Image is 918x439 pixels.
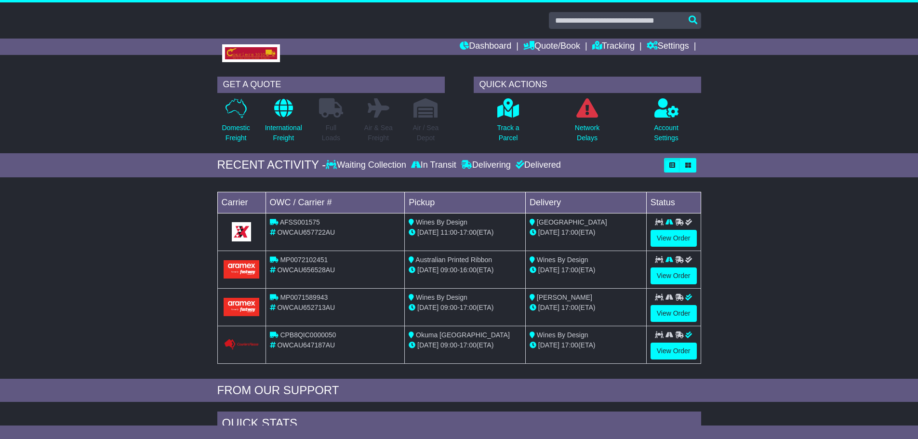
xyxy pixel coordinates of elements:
[221,98,250,148] a: DomesticFreight
[280,256,328,264] span: MP0072102451
[538,266,559,274] span: [DATE]
[326,160,408,171] div: Waiting Collection
[265,123,302,143] p: International Freight
[574,98,600,148] a: NetworkDelays
[224,298,260,316] img: Aramex.png
[561,266,578,274] span: 17:00
[364,123,393,143] p: Air & Sea Freight
[530,265,642,275] div: (ETA)
[417,228,439,236] span: [DATE]
[416,331,510,339] span: Okuma [GEOGRAPHIC_DATA]
[266,192,405,213] td: OWC / Carrier #
[280,293,328,301] span: MP0071589943
[232,222,251,241] img: GetCarrierServiceLogo
[575,123,599,143] p: Network Delays
[224,260,260,278] img: Aramex.png
[409,227,521,238] div: - (ETA)
[647,39,689,55] a: Settings
[217,158,326,172] div: RECENT ACTIVITY -
[409,303,521,313] div: - (ETA)
[530,340,642,350] div: (ETA)
[537,331,588,339] span: Wines By Design
[460,304,477,311] span: 17:00
[280,331,336,339] span: CPB8QIC0000050
[409,340,521,350] div: - (ETA)
[651,343,697,359] a: View Order
[222,123,250,143] p: Domestic Freight
[474,77,701,93] div: QUICK ACTIONS
[523,39,580,55] a: Quote/Book
[277,266,335,274] span: OWCAU656528AU
[440,341,457,349] span: 09:00
[538,341,559,349] span: [DATE]
[530,227,642,238] div: (ETA)
[513,160,561,171] div: Delivered
[525,192,646,213] td: Delivery
[537,256,588,264] span: Wines By Design
[537,293,592,301] span: [PERSON_NAME]
[651,230,697,247] a: View Order
[277,304,335,311] span: OWCAU652713AU
[460,228,477,236] span: 17:00
[460,39,511,55] a: Dashboard
[530,303,642,313] div: (ETA)
[405,192,526,213] td: Pickup
[416,218,467,226] span: Wines By Design
[217,412,701,438] div: Quick Stats
[538,228,559,236] span: [DATE]
[460,341,477,349] span: 17:00
[319,123,343,143] p: Full Loads
[277,341,335,349] span: OWCAU647187AU
[646,192,701,213] td: Status
[654,123,679,143] p: Account Settings
[651,267,697,284] a: View Order
[277,228,335,236] span: OWCAU657722AU
[561,228,578,236] span: 17:00
[217,192,266,213] td: Carrier
[224,339,260,350] img: GetCarrierServiceLogo
[440,266,457,274] span: 09:00
[217,77,445,93] div: GET A QUOTE
[440,304,457,311] span: 09:00
[537,218,607,226] span: [GEOGRAPHIC_DATA]
[459,160,513,171] div: Delivering
[416,293,467,301] span: Wines By Design
[409,160,459,171] div: In Transit
[280,218,320,226] span: AFSS001575
[496,98,519,148] a: Track aParcel
[651,305,697,322] a: View Order
[538,304,559,311] span: [DATE]
[561,304,578,311] span: 17:00
[653,98,679,148] a: AccountSettings
[217,384,701,398] div: FROM OUR SUPPORT
[265,98,303,148] a: InternationalFreight
[592,39,635,55] a: Tracking
[409,265,521,275] div: - (ETA)
[417,341,439,349] span: [DATE]
[415,256,492,264] span: Australian Printed Ribbon
[460,266,477,274] span: 16:00
[440,228,457,236] span: 11:00
[413,123,439,143] p: Air / Sea Depot
[417,304,439,311] span: [DATE]
[497,123,519,143] p: Track a Parcel
[561,341,578,349] span: 17:00
[417,266,439,274] span: [DATE]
